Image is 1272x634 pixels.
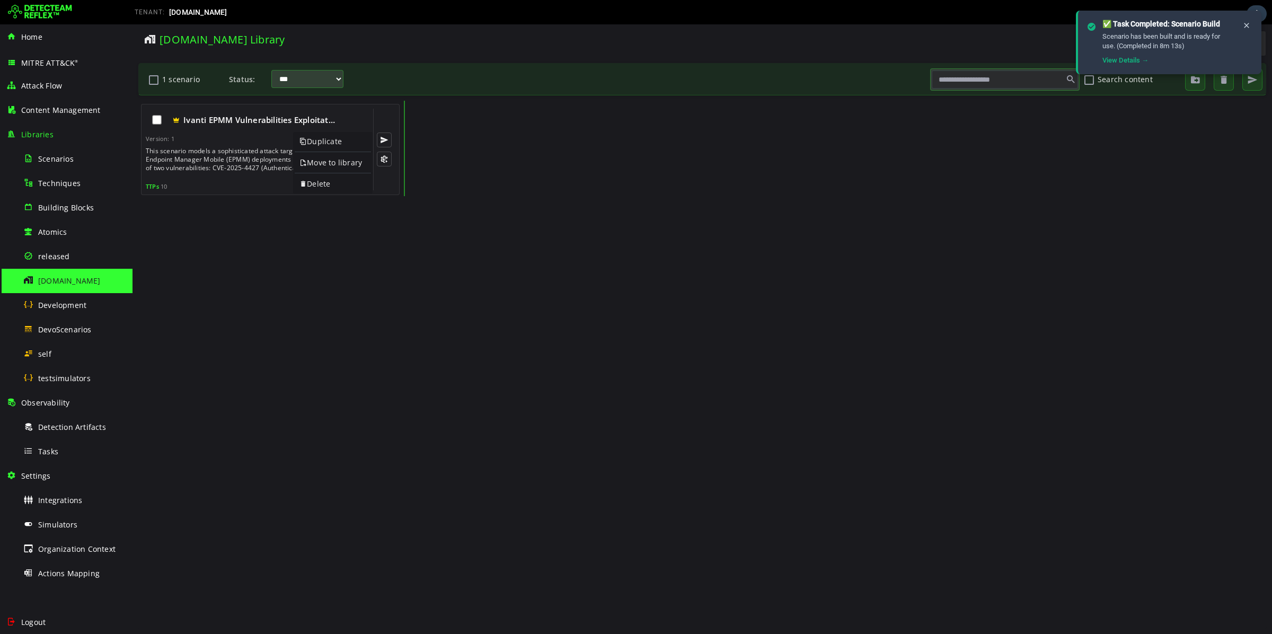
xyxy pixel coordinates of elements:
[38,544,116,554] span: Organization Context
[161,108,240,127] a: Duplicate
[38,324,92,334] span: DevoScenarios
[161,150,240,169] a: Delete
[38,519,77,530] span: Simulators
[13,122,236,148] div: This scenario models a sophisticated attack targeting [PERSON_NAME] Endpoint Manager Mobile (EPMM...
[38,422,106,432] span: Detection Artifacts
[27,8,152,22] span: [DOMAIN_NAME] Library
[38,202,94,213] span: Building Blocks
[51,90,202,101] span: Ivanti EPMM Vulnerabilities Exploitat…
[38,349,51,359] span: self
[75,59,78,64] sup: ®
[244,127,259,142] button: Build
[161,129,240,148] a: Move to library
[13,158,26,166] span: Mitre Att&ck - Tactics Techniques and Procedures
[38,251,70,261] span: released
[135,8,165,16] span: TENANT:
[21,32,42,42] span: Home
[21,81,62,91] span: Attack Flow
[21,398,70,408] span: Observability
[21,617,46,627] span: Logout
[15,46,28,64] button: 1 scenario
[38,300,86,310] span: Development
[38,568,100,578] span: Actions Mapping
[28,158,34,166] span: 10
[38,446,58,456] span: Tasks
[21,129,54,139] span: Libraries
[96,46,139,64] label: Status:
[38,227,67,237] span: Atomics
[1102,19,1234,30] div: ✅ Task Completed: Scenario Build
[21,471,51,481] span: Settings
[13,111,42,118] div: Version: 1
[244,108,259,123] button: Submit
[38,154,74,164] span: Scenarios
[21,58,78,68] span: MITRE ATT&CK
[963,46,1028,64] label: Search content
[38,178,81,188] span: Techniques
[1247,5,1267,22] div: Task Notifications
[8,4,72,21] img: Detecteam logo
[38,495,82,505] span: Integrations
[950,46,963,64] button: Search content
[1102,56,1149,64] a: View Details →
[40,90,234,101] div: Ivanti EPMM Vulnerabilities Exploitation 207FBB
[38,373,91,383] span: testsimulators
[21,105,101,115] span: Content Management
[38,276,101,286] span: [DOMAIN_NAME]
[169,8,227,16] span: [DOMAIN_NAME]
[28,46,92,64] label: 1 scenario
[13,84,36,107] div: Select this scenario
[1102,32,1234,51] div: Scenario has been built and is ready for use. (Completed in 8m 13s)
